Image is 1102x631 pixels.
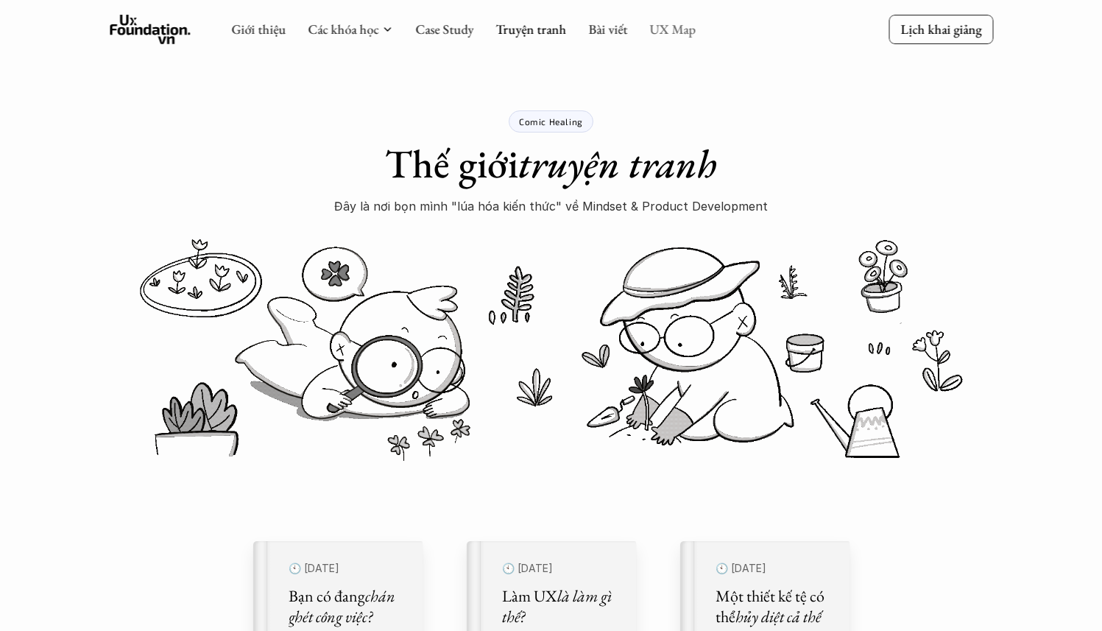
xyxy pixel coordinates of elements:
[502,585,615,628] em: là làm gì thế?
[308,21,378,38] a: Các khóa học
[518,138,717,189] em: truyện tranh
[649,21,696,38] a: UX Map
[385,140,717,188] h1: Thế giới
[495,21,566,38] a: Truyện tranh
[231,21,286,38] a: Giới thiệu
[519,116,583,127] p: Comic Healing
[502,559,618,579] p: 🕙 [DATE]
[900,21,981,38] p: Lịch khai giảng
[502,586,618,628] h5: Làm UX
[289,585,398,628] em: chán ghét công việc?
[289,559,405,579] p: 🕙 [DATE]
[889,15,993,43] a: Lịch khai giảng
[716,559,832,579] p: 🕙 [DATE]
[334,195,768,217] p: Đây là nơi bọn mình "lúa hóa kiến thức" về Mindset & Product Development
[289,586,405,628] h5: Bạn có đang
[415,21,473,38] a: Case Study
[588,21,627,38] a: Bài viết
